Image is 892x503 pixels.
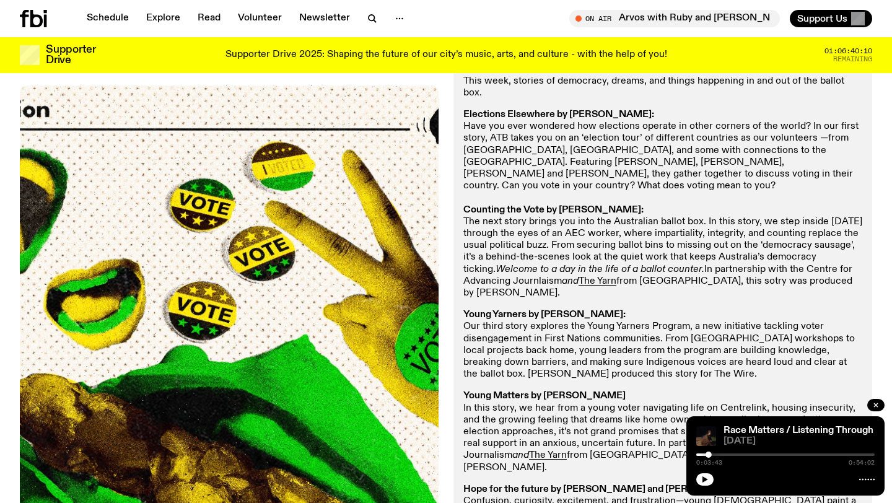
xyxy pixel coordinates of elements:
em: and [562,276,579,286]
a: The Yarn [579,276,616,286]
em: Welcome to a day in the life of a ballot counter. [496,265,704,274]
p: Supporter Drive 2025: Shaping the future of our city’s music, arts, and culture - with the help o... [225,50,667,61]
a: Schedule [79,10,136,27]
img: Fetle crouches in a park at night. They are wearing a long brown garment and looking solemnly int... [696,426,716,446]
span: 0:54:02 [849,460,875,466]
span: 01:06:40:10 [824,48,872,55]
p: Our third story explores the Young Yarners Program, a new initiative tackling voter disengagement... [463,309,862,380]
strong: Young Yarners by [PERSON_NAME]: [463,310,626,320]
h3: Supporter Drive [46,45,95,66]
a: Explore [139,10,188,27]
a: Volunteer [230,10,289,27]
p: Have you ever wondered how elections operate in other corners of the world? In our first story, A... [463,109,862,299]
em: and [512,450,529,460]
p: In this story, we hear from a young voter navigating life on Centrelink, housing insecurity, and ... [463,390,862,473]
span: Remaining [833,56,872,63]
span: [DATE] [724,437,875,446]
strong: Young Matters by [PERSON_NAME] [463,391,626,401]
span: 0:03:43 [696,460,722,466]
strong: Hope for the future by [PERSON_NAME] and [PERSON_NAME] [463,484,748,494]
strong: Counting the Vote by [PERSON_NAME]: [463,205,644,215]
span: Support Us [797,13,847,24]
p: This week, stories of democracy, dreams, and things happening in and out of the ballot box. [463,76,862,99]
a: Read [190,10,228,27]
button: On AirArvos with Ruby and [PERSON_NAME] [569,10,780,27]
strong: Elections Elsewhere by [PERSON_NAME]: [463,110,654,120]
button: Support Us [790,10,872,27]
a: The Yarn [529,450,567,460]
a: Newsletter [292,10,357,27]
